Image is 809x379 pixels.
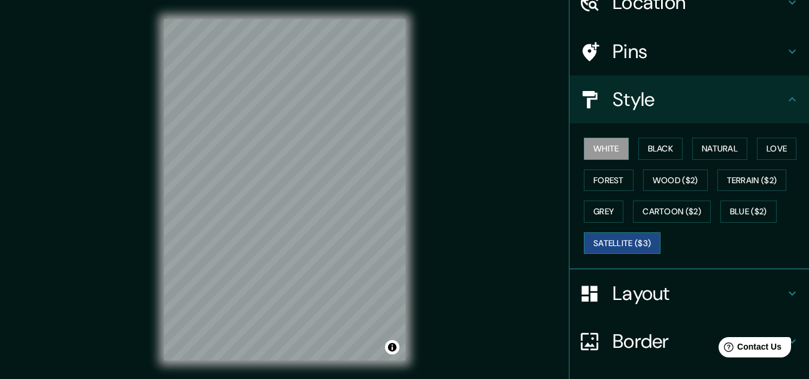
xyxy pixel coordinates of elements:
button: Satellite ($3) [584,232,660,254]
div: Layout [569,269,809,317]
h4: Pins [613,40,785,63]
button: Toggle attribution [385,340,399,354]
h4: Border [613,329,785,353]
h4: Layout [613,281,785,305]
button: Love [757,138,796,160]
button: Forest [584,169,634,192]
div: Style [569,75,809,123]
button: Wood ($2) [643,169,708,192]
button: Natural [692,138,747,160]
div: Pins [569,28,809,75]
iframe: Help widget launcher [702,332,796,366]
button: Blue ($2) [720,201,777,223]
button: Grey [584,201,623,223]
button: Terrain ($2) [717,169,787,192]
canvas: Map [164,19,405,360]
button: Black [638,138,683,160]
button: Cartoon ($2) [633,201,711,223]
h4: Style [613,87,785,111]
div: Border [569,317,809,365]
button: White [584,138,629,160]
